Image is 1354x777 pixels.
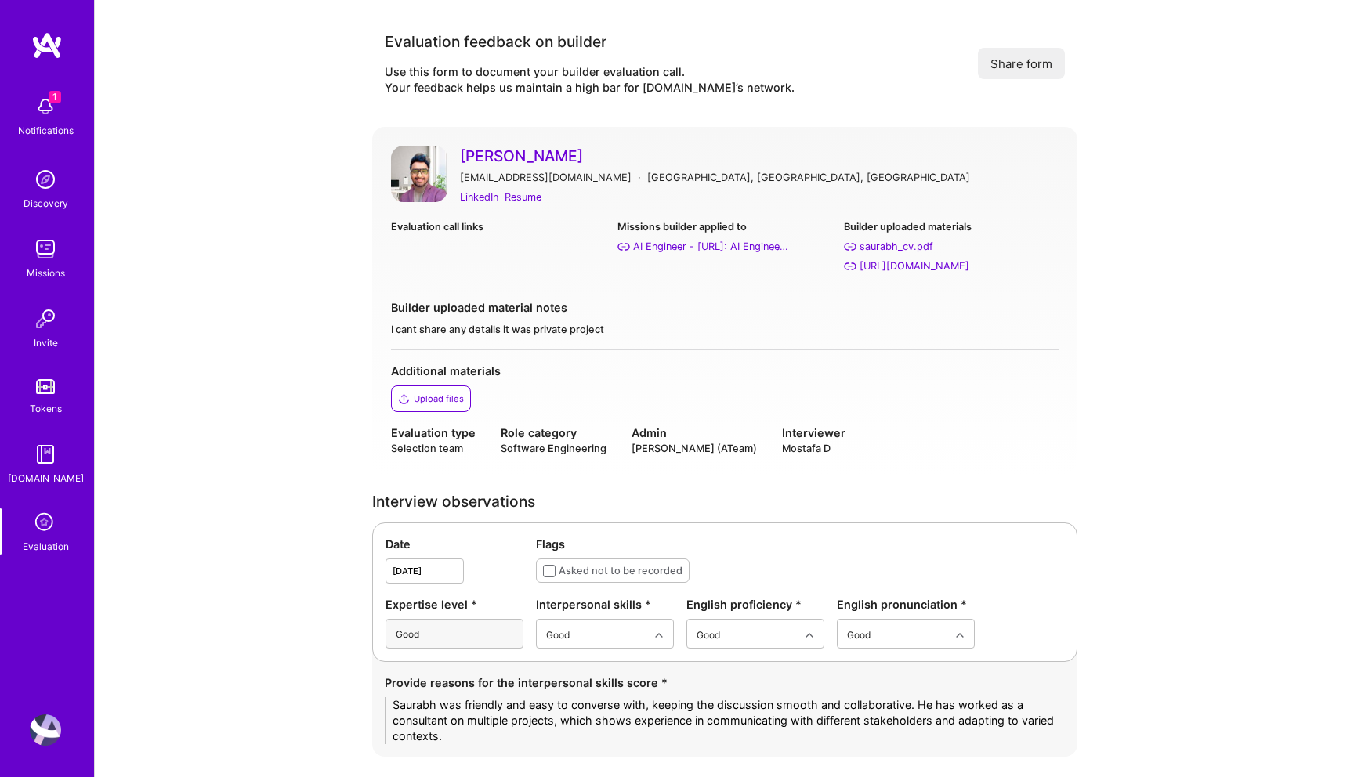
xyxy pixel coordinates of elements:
div: Missions builder applied to [617,219,831,235]
div: I cant share any details it was private project [391,322,1059,337]
div: Flags [536,536,1064,552]
i: AI Engineer - Steelbay.ai: AI Engineer for Multi-Agent Platform [617,240,630,253]
i: https://github.com/saurabhhebbalkar5 [844,260,856,273]
a: AI Engineer - [URL]: AI Engineer for Multi-Agent Platform [617,238,831,255]
div: https://github.com/saurabhhebbalkar5 [860,258,969,274]
div: Interpersonal skills * [536,596,674,613]
img: logo [31,31,63,60]
textarea: Saurabh was friendly and easy to converse with, keeping the discussion smooth and collaborative. ... [385,697,1065,744]
div: [DOMAIN_NAME] [8,470,84,486]
img: bell [30,91,61,122]
a: User Avatar [26,714,65,746]
div: Upload files [414,392,464,405]
div: Role category [501,425,606,441]
div: Software Engineering [501,441,606,456]
i: icon SelectionTeam [31,508,60,538]
div: Good [697,626,720,642]
div: Builder uploaded material notes [391,299,1059,316]
img: discovery [30,164,61,195]
div: Evaluation feedback on builder [385,31,795,52]
i: icon Chevron [956,631,964,639]
div: English proficiency * [686,596,824,613]
a: Resume [505,189,541,205]
img: tokens [36,379,55,394]
img: guide book [30,439,61,470]
div: Interview observations [372,493,1077,510]
i: icon Upload2 [398,392,411,405]
div: [PERSON_NAME] (ATeam) [632,441,757,456]
div: Asked not to be recorded [559,562,682,579]
span: 1 [49,91,61,103]
div: Selection team [391,441,476,456]
img: User Avatar [391,146,447,202]
i: icon Chevron [655,631,663,639]
div: Additional materials [391,363,1059,379]
a: saurabh_cv.pdf [844,238,1058,255]
img: Invite [30,303,61,334]
div: Good [847,626,871,642]
div: Good [546,626,570,642]
div: Interviewer [782,425,845,441]
img: User Avatar [30,714,61,746]
a: LinkedIn [460,189,498,205]
div: Evaluation type [391,425,476,441]
div: Evaluation call links [391,219,605,235]
div: Tokens [30,400,62,417]
div: Missions [27,265,65,281]
div: English pronunciation * [837,596,975,613]
div: AI Engineer - Steelbay.ai: AI Engineer for Multi-Agent Platform [633,238,790,255]
div: Evaluation [23,538,69,555]
div: Discovery [24,195,68,211]
div: [EMAIL_ADDRESS][DOMAIN_NAME] [460,169,632,186]
div: Notifications [18,122,74,139]
a: User Avatar [391,146,447,206]
i: icon Chevron [806,631,813,639]
div: saurabh_cv.pdf [860,238,933,255]
button: Share form [978,48,1065,79]
div: Provide reasons for the interpersonal skills score * [385,674,1065,691]
a: [PERSON_NAME] [460,146,1059,166]
div: · [638,169,641,186]
div: Invite [34,334,58,351]
i: saurabh_cv.pdf [844,240,856,253]
a: [URL][DOMAIN_NAME] [844,258,1058,274]
div: Admin [632,425,757,441]
div: Mostafa D [782,441,845,456]
div: [GEOGRAPHIC_DATA], [GEOGRAPHIC_DATA], [GEOGRAPHIC_DATA] [647,169,970,186]
div: Date [386,536,523,552]
div: Use this form to document your builder evaluation call. Your feedback helps us maintain a high ba... [385,64,795,96]
div: Expertise level * [386,596,523,613]
img: teamwork [30,233,61,265]
div: Builder uploaded materials [844,219,1058,235]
